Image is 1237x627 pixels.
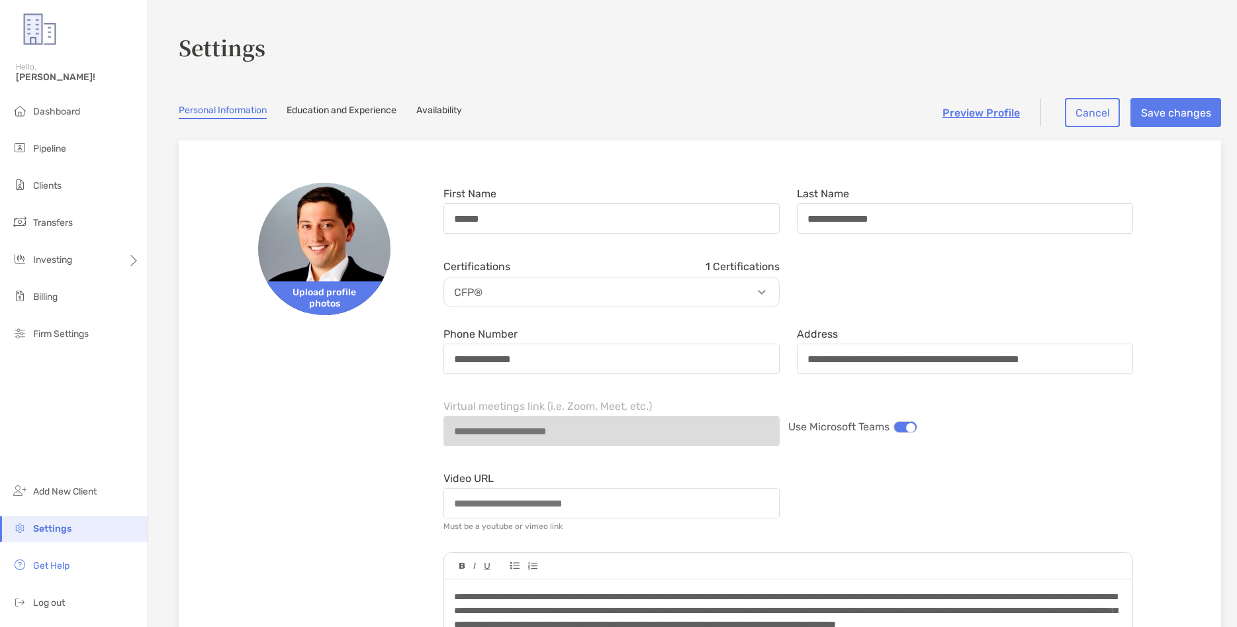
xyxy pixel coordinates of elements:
[33,523,71,534] span: Settings
[942,107,1020,119] a: Preview Profile
[788,420,890,433] span: Use Microsoft Teams
[443,473,494,484] label: Video URL
[416,105,462,119] a: Availability
[12,325,28,341] img: firm-settings icon
[33,486,97,497] span: Add New Client
[447,284,782,301] p: CFP®
[443,188,496,199] label: First Name
[12,177,28,193] img: clients icon
[443,401,652,412] label: Virtual meetings link (i.e. Zoom, Meet, etc.)
[12,594,28,610] img: logout icon
[443,522,563,531] div: Must be a youtube or vimeo link
[473,563,476,569] img: Editor control icon
[1130,98,1221,127] button: Save changes
[484,563,490,570] img: Editor control icon
[33,254,72,265] span: Investing
[443,328,518,340] label: Phone Number
[33,597,65,608] span: Log out
[33,180,62,191] span: Clients
[12,520,28,536] img: settings icon
[12,557,28,573] img: get-help icon
[527,562,537,570] img: Editor control icon
[33,143,66,154] span: Pipeline
[797,188,849,199] label: Last Name
[12,251,28,267] img: investing icon
[797,328,838,340] label: Address
[33,291,58,303] span: Billing
[12,140,28,156] img: pipeline icon
[1065,98,1120,127] button: Cancel
[33,217,73,228] span: Transfers
[33,560,69,571] span: Get Help
[16,5,64,53] img: Zoe Logo
[706,260,780,273] span: 1 Certifications
[12,288,28,304] img: billing icon
[33,328,89,340] span: Firm Settings
[16,72,140,83] span: [PERSON_NAME]!
[12,214,28,230] img: transfers icon
[258,281,390,315] span: Upload profile photos
[179,32,1221,62] h3: Settings
[179,105,267,119] a: Personal Information
[12,103,28,119] img: dashboard icon
[287,105,396,119] a: Education and Experience
[443,260,780,273] div: Certifications
[510,562,520,569] img: Editor control icon
[33,106,80,117] span: Dashboard
[258,183,390,315] img: Avatar
[459,563,465,569] img: Editor control icon
[12,483,28,499] img: add_new_client icon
